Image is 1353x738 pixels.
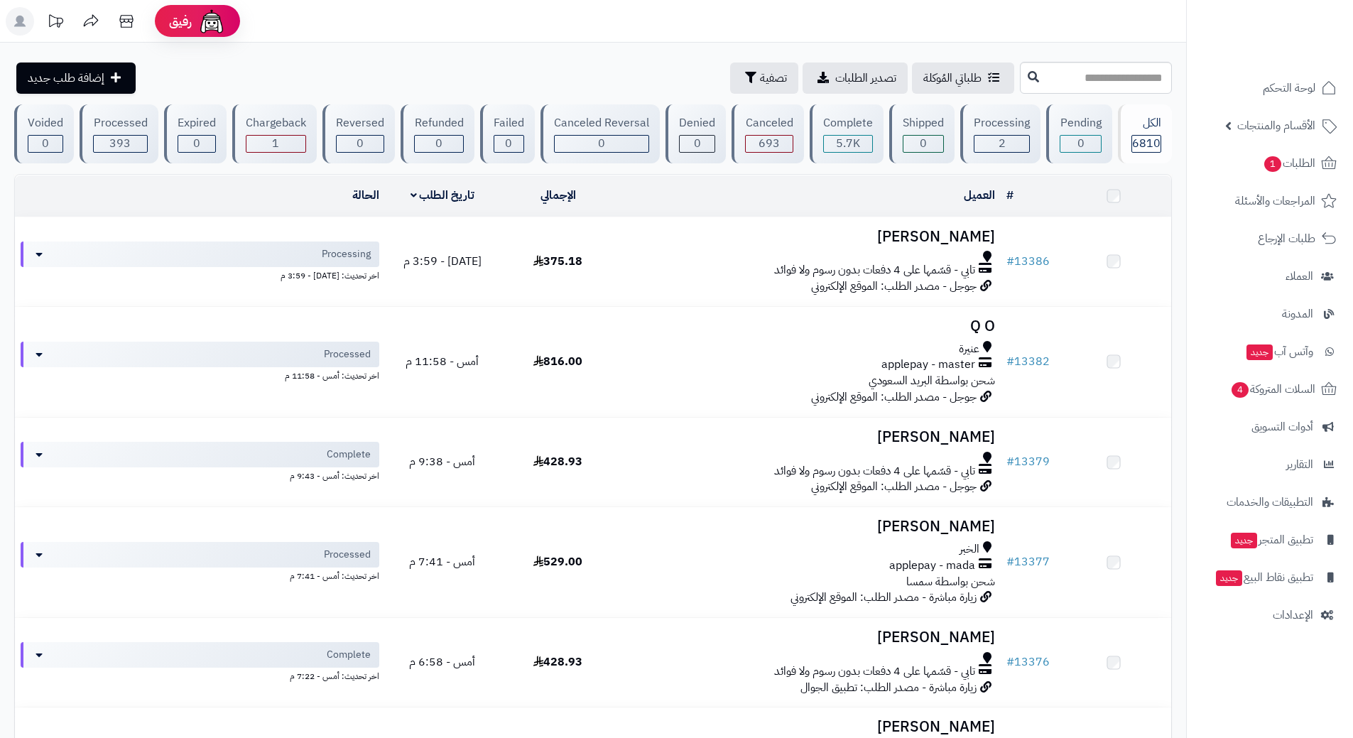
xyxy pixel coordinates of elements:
[679,115,715,131] div: Denied
[1195,598,1344,632] a: الإعدادات
[1115,104,1175,163] a: الكل6810
[974,136,1029,152] div: 2
[21,568,379,582] div: اخر تحديث: أمس - 7:41 م
[555,136,648,152] div: 0
[411,187,475,204] a: تاريخ الطلب
[881,357,975,373] span: applepay - master
[1251,417,1313,437] span: أدوات التسويق
[811,278,977,295] span: جوجل - مصدر الطلب: الموقع الإلكتروني
[327,648,371,662] span: Complete
[923,70,982,87] span: طلباتي المُوكلة
[494,136,523,152] div: 0
[999,135,1006,152] span: 2
[109,135,131,152] span: 393
[974,115,1030,131] div: Processing
[38,7,73,39] a: تحديثات المنصة
[28,115,63,131] div: Voided
[1006,353,1014,370] span: #
[1195,485,1344,519] a: التطبيقات والخدمات
[178,115,216,131] div: Expired
[77,104,161,163] a: Processed 393
[1131,115,1161,131] div: الكل
[790,589,977,606] span: زيارة مباشرة - مصدر الطلب: الموقع الإلكتروني
[621,719,995,735] h3: [PERSON_NAME]
[621,229,995,245] h3: [PERSON_NAME]
[28,70,104,87] span: إضافة طلب جديد
[1227,492,1313,512] span: التطبيقات والخدمات
[1132,135,1161,152] span: 6810
[336,115,384,131] div: Reversed
[21,668,379,683] div: اخر تحديث: أمس - 7:22 م
[1195,259,1344,293] a: العملاء
[621,318,995,335] h3: Q O
[246,136,305,152] div: 1
[1215,568,1313,587] span: تطبيق نقاط البيع
[229,104,320,163] a: Chargeback 1
[912,63,1014,94] a: طلباتي المُوكلة
[357,135,364,152] span: 0
[1195,410,1344,444] a: أدوات التسويق
[1245,342,1313,362] span: وآتس آب
[1195,447,1344,482] a: التقارير
[197,7,226,36] img: ai-face.png
[161,104,229,163] a: Expired 0
[337,136,384,152] div: 0
[1006,553,1014,570] span: #
[746,136,792,152] div: 693
[1006,653,1014,671] span: #
[957,104,1043,163] a: Processing 2
[621,429,995,445] h3: [PERSON_NAME]
[11,104,77,163] a: Voided 0
[414,115,463,131] div: Refunded
[663,104,729,163] a: Denied 0
[1216,570,1242,586] span: جديد
[1195,335,1344,369] a: وآتس آبجديد
[409,453,475,470] span: أمس - 9:38 م
[1263,78,1315,98] span: لوحة التحكم
[1077,135,1085,152] span: 0
[1060,115,1101,131] div: Pending
[409,653,475,671] span: أمس - 6:58 م
[1006,653,1050,671] a: #13376
[324,347,371,362] span: Processed
[320,104,398,163] a: Reversed 0
[1235,191,1315,211] span: المراجعات والأسئلة
[774,262,975,278] span: تابي - قسّمها على 4 دفعات بدون رسوم ولا فوائد
[1006,353,1050,370] a: #13382
[352,187,379,204] a: الحالة
[1286,455,1313,474] span: التقارير
[533,653,582,671] span: 428.93
[811,478,977,495] span: جوجل - مصدر الطلب: الموقع الإلكتروني
[1258,229,1315,249] span: طلبات الإرجاع
[415,136,462,152] div: 0
[505,135,512,152] span: 0
[533,553,582,570] span: 529.00
[1006,253,1050,270] a: #13386
[1006,553,1050,570] a: #13377
[1195,71,1344,105] a: لوحة التحكم
[774,663,975,680] span: تابي - قسّمها على 4 دفعات بدون رسوم ولا فوائد
[1246,344,1273,360] span: جديد
[598,135,605,152] span: 0
[800,679,977,696] span: زيارة مباشرة - مصدر الطلب: تطبيق الجوال
[409,553,475,570] span: أمس - 7:41 م
[178,136,215,152] div: 0
[869,372,995,389] span: شحن بواسطة البريد السعودي
[540,187,576,204] a: الإجمالي
[1195,560,1344,595] a: تطبيق نقاط البيعجديد
[903,115,944,131] div: Shipped
[193,135,200,152] span: 0
[21,367,379,382] div: اخر تحديث: أمس - 11:58 م
[1232,382,1249,398] span: 4
[960,541,979,558] span: الخبر
[1195,222,1344,256] a: طلبات الإرجاع
[694,135,701,152] span: 0
[322,247,371,261] span: Processing
[1264,156,1281,172] span: 1
[94,136,146,152] div: 393
[21,267,379,282] div: اخر تحديث: [DATE] - 3:59 م
[730,63,798,94] button: تصفية
[920,135,927,152] span: 0
[406,353,479,370] span: أمس - 11:58 م
[621,629,995,646] h3: [PERSON_NAME]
